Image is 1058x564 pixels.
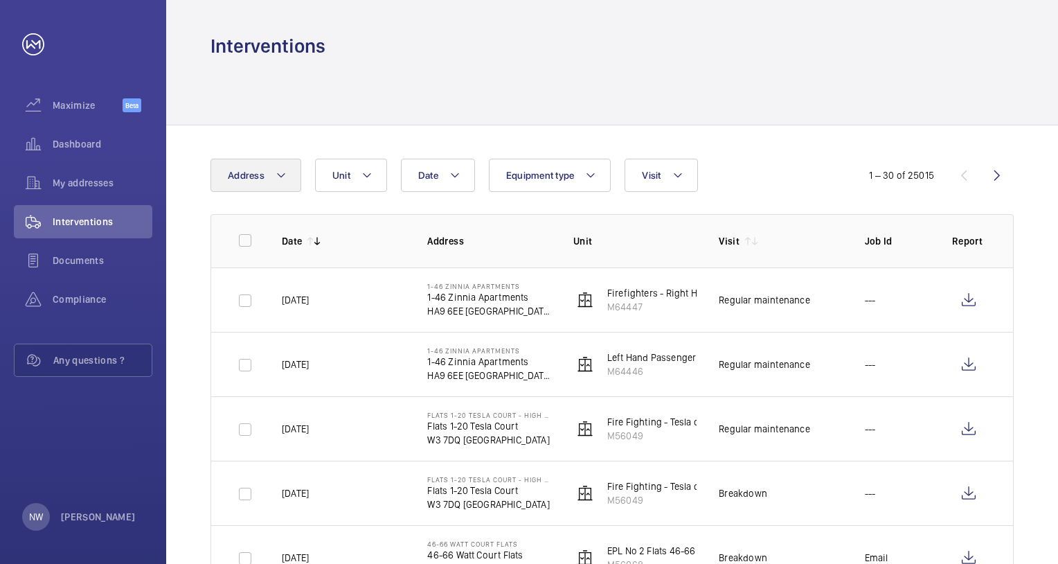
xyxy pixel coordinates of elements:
p: Flats 1-20 Tesla Court - High Risk Building [427,475,550,484]
p: 46-66 Watt Court Flats [427,548,548,562]
p: --- [865,486,876,500]
span: My addresses [53,176,152,190]
p: W3 7DQ [GEOGRAPHIC_DATA] [427,433,550,447]
p: Flats 1-20 Tesla Court [427,484,550,497]
img: elevator.svg [577,421,593,437]
img: elevator.svg [577,292,593,308]
p: EPL No 2 Flats 46-66 schn 33 [607,544,733,558]
div: Regular maintenance [719,358,809,371]
p: M56049 [607,493,780,507]
p: 1-46 Zinnia Apartments [427,282,550,290]
div: Breakdown [719,486,767,500]
div: Regular maintenance [719,293,809,307]
button: Visit [625,159,697,192]
p: --- [865,422,876,436]
p: W3 7DQ [GEOGRAPHIC_DATA] [427,497,550,511]
p: 46-66 Watt Court Flats [427,540,548,548]
p: [DATE] [282,358,309,371]
img: elevator.svg [577,485,593,502]
p: Date [282,234,302,248]
div: Regular maintenance [719,422,809,436]
span: Interventions [53,215,152,229]
p: Visit [719,234,739,248]
button: Date [401,159,475,192]
p: --- [865,358,876,371]
p: Flats 1-20 Tesla Court - High Risk Building [427,411,550,419]
p: M56049 [607,429,780,443]
p: [DATE] [282,486,309,500]
span: Dashboard [53,137,152,151]
p: Job Id [865,234,930,248]
button: Unit [315,159,387,192]
button: Equipment type [489,159,611,192]
p: M64446 [607,364,712,378]
p: 1-46 Zinnia Apartments [427,355,550,369]
p: Left Hand Passenger Lift [607,351,712,364]
span: Compliance [53,292,152,306]
p: M64447 [607,300,778,314]
p: --- [865,293,876,307]
span: Address [228,170,264,181]
p: Report [952,234,985,248]
p: Unit [573,234,697,248]
p: [DATE] [282,293,309,307]
p: HA9 6EE [GEOGRAPHIC_DATA] [427,304,550,318]
p: NW [29,510,43,524]
p: 1-46 Zinnia Apartments [427,290,550,304]
p: Address [427,234,550,248]
p: Fire Fighting - Tesla court 1-20 & 101-104 [607,415,780,429]
p: HA9 6EE [GEOGRAPHIC_DATA] [427,369,550,382]
span: Date [418,170,438,181]
p: 1-46 Zinnia Apartments [427,346,550,355]
h1: Interventions [210,33,325,59]
p: [DATE] [282,422,309,436]
span: Any questions ? [53,353,152,367]
img: elevator.svg [577,356,593,373]
p: Fire Fighting - Tesla court 1-20 & 101-104 [607,479,780,493]
p: [PERSON_NAME] [61,510,136,524]
span: Equipment type [506,170,575,181]
span: Beta [123,98,141,112]
span: Documents [53,254,152,267]
p: Flats 1-20 Tesla Court [427,419,550,433]
div: 1 – 30 of 25015 [869,168,934,182]
span: Visit [642,170,661,181]
span: Unit [332,170,350,181]
p: Firefighters - Right Hand Passenger Lift [607,286,778,300]
button: Address [210,159,301,192]
span: Maximize [53,98,123,112]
